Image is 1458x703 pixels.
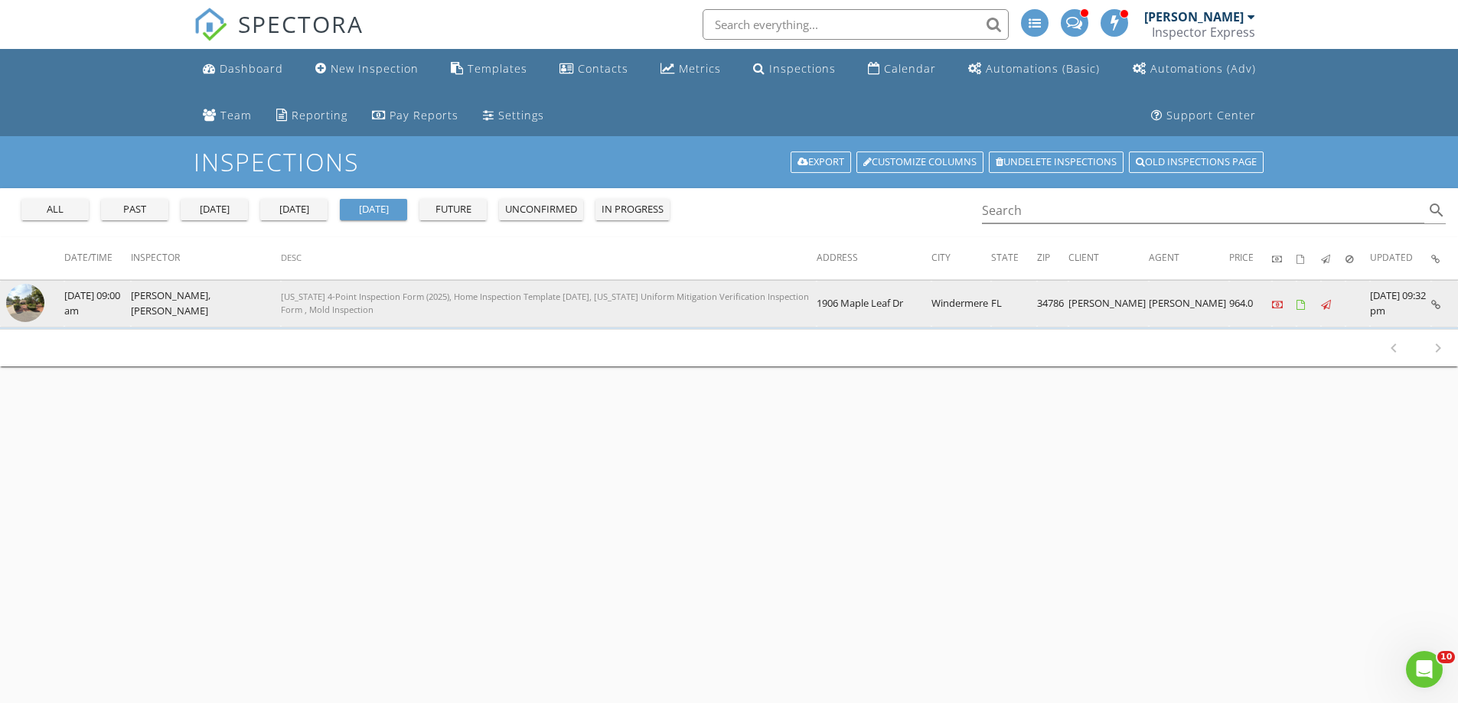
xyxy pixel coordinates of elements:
iframe: Intercom live chat [1406,651,1443,688]
td: [PERSON_NAME] [1068,281,1149,327]
a: Calendar [862,55,942,83]
td: 34786 [1037,281,1068,327]
td: 1906 Maple Leaf Dr [817,281,931,327]
a: Metrics [654,55,727,83]
span: Address [817,251,858,264]
span: Client [1068,251,1099,264]
td: Windermere [931,281,991,327]
th: City: Not sorted. [931,237,991,280]
div: Templates [468,61,527,76]
i: search [1427,201,1446,220]
a: Support Center [1145,102,1262,130]
span: Price [1229,251,1254,264]
a: Dashboard [197,55,289,83]
button: in progress [595,199,670,220]
a: Automations (Advanced) [1127,55,1262,83]
a: Export [791,151,851,173]
input: Search [982,198,1425,223]
div: [DATE] [266,202,321,217]
button: [DATE] [340,199,407,220]
div: all [28,202,83,217]
span: Agent [1149,251,1179,264]
div: [DATE] [346,202,401,217]
img: streetview [6,284,44,322]
div: Settings [498,108,544,122]
button: all [21,199,89,220]
th: Agreements signed: Not sorted. [1297,237,1321,280]
td: [PERSON_NAME] [1149,281,1229,327]
span: State [991,251,1019,264]
a: Contacts [553,55,634,83]
th: Paid: Not sorted. [1272,237,1297,280]
td: 964.0 [1229,281,1272,327]
a: New Inspection [309,55,425,83]
th: Address: Not sorted. [817,237,931,280]
div: Pay Reports [390,108,458,122]
button: [DATE] [181,199,248,220]
a: Old inspections page [1129,151,1264,173]
h1: Inspections [194,148,1265,175]
div: in progress [602,202,664,217]
div: [PERSON_NAME] [1144,9,1244,24]
span: Zip [1037,251,1050,264]
a: SPECTORA [194,21,364,53]
th: Zip: Not sorted. [1037,237,1068,280]
td: [PERSON_NAME], [PERSON_NAME] [131,281,281,327]
div: future [426,202,481,217]
button: [DATE] [260,199,328,220]
th: Price: Not sorted. [1229,237,1272,280]
th: Updated: Not sorted. [1370,237,1431,280]
th: State: Not sorted. [991,237,1037,280]
th: Client: Not sorted. [1068,237,1149,280]
div: Metrics [679,61,721,76]
th: Date/Time: Not sorted. [64,237,131,280]
div: New Inspection [331,61,419,76]
a: Inspections [747,55,842,83]
td: [DATE] 09:32 pm [1370,281,1431,327]
span: SPECTORA [238,8,364,40]
div: past [107,202,162,217]
span: City [931,251,951,264]
a: Undelete inspections [989,151,1124,173]
td: FL [991,281,1037,327]
th: Agent: Not sorted. [1149,237,1229,280]
div: Team [220,108,252,122]
div: Reporting [292,108,347,122]
span: Date/Time [64,251,113,264]
div: Support Center [1166,108,1256,122]
span: Inspector [131,251,180,264]
a: Settings [477,102,550,130]
img: The Best Home Inspection Software - Spectora [194,8,227,41]
div: Dashboard [220,61,283,76]
span: 10 [1437,651,1455,663]
button: past [101,199,168,220]
a: Templates [445,55,533,83]
div: Inspector Express [1152,24,1255,40]
div: Automations (Basic) [986,61,1100,76]
button: unconfirmed [499,199,583,220]
span: [US_STATE] 4-Point Inspection Form (2025), Home Inspection Template [DATE], [US_STATE] Uniform Mi... [281,291,809,315]
button: future [419,199,487,220]
div: unconfirmed [505,202,577,217]
div: Calendar [884,61,936,76]
a: Pay Reports [366,102,465,130]
th: Desc: Not sorted. [281,237,817,280]
div: [DATE] [187,202,242,217]
a: Reporting [270,102,354,130]
span: Updated [1370,251,1413,264]
th: Canceled: Not sorted. [1345,237,1370,280]
a: Automations (Basic) [962,55,1106,83]
td: [DATE] 09:00 am [64,281,131,327]
input: Search everything... [703,9,1009,40]
a: Team [197,102,258,130]
th: Inspector: Not sorted. [131,237,281,280]
div: Inspections [769,61,836,76]
span: Desc [281,252,302,263]
div: Automations (Adv) [1150,61,1256,76]
a: Customize Columns [856,151,983,173]
div: Contacts [578,61,628,76]
th: Published: Not sorted. [1321,237,1345,280]
th: Inspection Details: Not sorted. [1431,237,1458,280]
